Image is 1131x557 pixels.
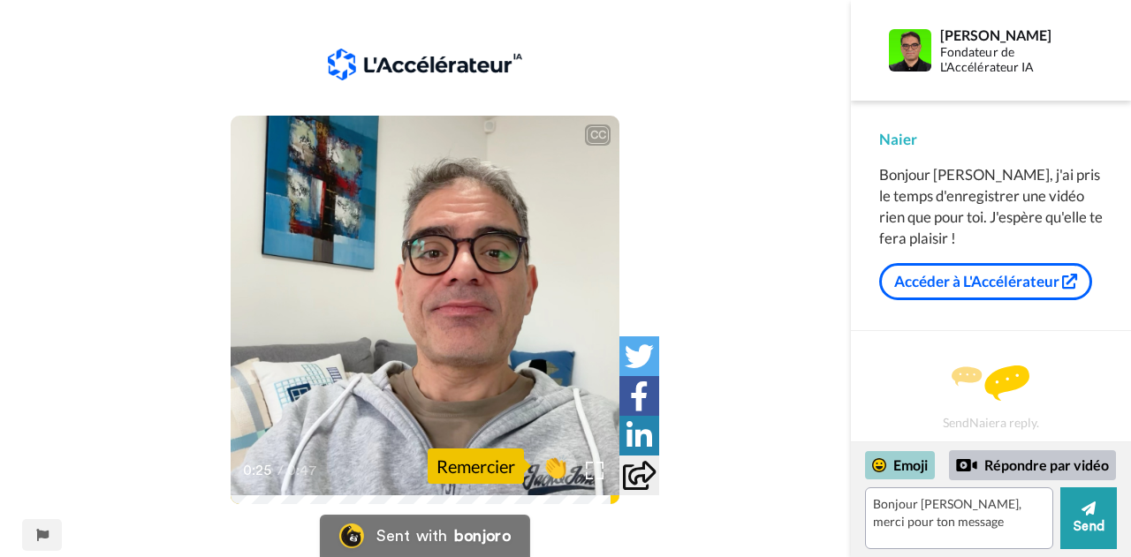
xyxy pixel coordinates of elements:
[587,126,609,144] div: CC
[865,451,935,479] div: Emoji
[533,452,577,480] span: 👏
[277,460,284,481] span: /
[949,450,1116,480] div: Répondre par vidéo
[879,263,1092,300] a: Accéder à L'Accélérateur
[956,455,977,476] div: Reply by Video
[879,164,1103,249] div: Bonjour [PERSON_NAME], j'ai pris le temps d'enregistrer une vidéo rien que pour toi. J'espère qu'...
[1060,487,1117,549] button: Send
[952,365,1029,401] img: message.svg
[586,462,603,479] img: Full screen
[533,447,577,486] button: 👏
[940,45,1083,75] div: Fondateur de L'Accélérateur IA
[320,515,530,557] a: Bonjoro LogoSent withbonjoro
[889,29,931,72] img: Profile Image
[243,460,274,481] span: 0:25
[940,26,1083,43] div: [PERSON_NAME]
[875,362,1107,433] div: Send Naier a reply.
[879,129,1103,150] div: Naier
[865,487,1053,549] textarea: Bonjour [PERSON_NAME], merci pour ton message
[287,460,318,481] span: 0:47
[328,49,522,79] img: b2ef7ab1-1d75-49bb-bbb6-716a837dae3e
[454,528,511,544] div: bonjoro
[339,523,364,548] img: Bonjoro Logo
[376,528,447,544] div: Sent with
[428,448,524,484] div: Remercier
